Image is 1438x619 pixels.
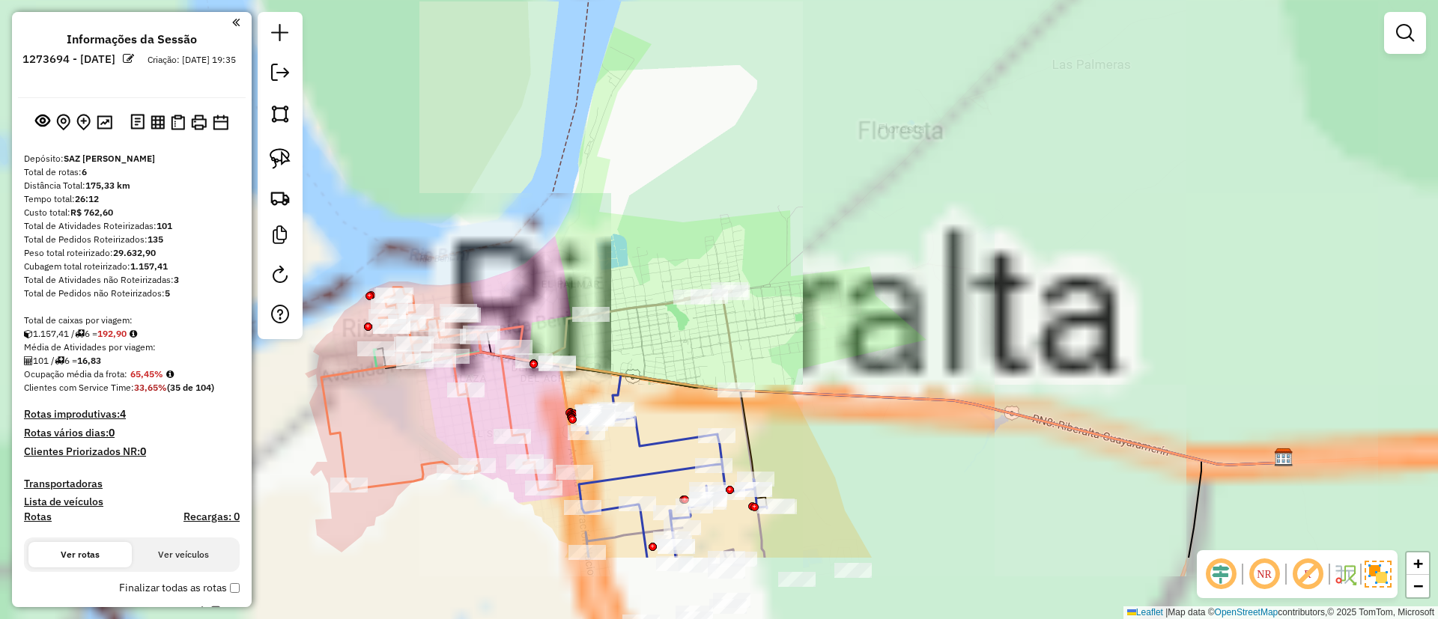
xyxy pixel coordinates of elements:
h4: Informações da Sessão [67,32,197,46]
h6: 1273694 - [DATE] [22,52,115,66]
strong: 26:12 [75,193,99,204]
h4: Rotas improdutivas: [24,408,240,421]
img: SAZ BO Riberalta [1274,448,1293,467]
i: Cubagem total roteirizado [24,329,33,338]
button: Ver veículos [132,542,235,567]
button: Disponibilidade de veículos [210,112,231,133]
div: Custo total: [24,206,240,219]
h4: Clientes Priorizados NR: [24,445,240,458]
h4: Lista de veículos [24,495,240,508]
a: Clique aqui para minimizar o painel [232,13,240,31]
strong: 192,90 [97,328,127,339]
input: Finalizar todas as rotas [230,583,240,593]
div: Criação: [DATE] 19:35 [142,53,242,67]
div: Atividade não roteirizada - DOMITILA TICON [577,412,615,427]
div: Tempo total: [24,192,240,206]
strong: 16,83 [77,355,101,366]
i: Meta Caixas/viagem: 308,60 Diferença: -115,70 [130,329,137,338]
a: Zoom out [1407,575,1429,597]
strong: 135 [148,234,163,245]
a: Nova sessão e pesquisa [265,18,295,52]
div: Cubagem total roteirizado: [24,260,240,273]
img: Selecionar atividades - polígono [270,103,291,124]
strong: 5 [165,287,170,299]
strong: 175,33 km [85,180,130,191]
button: Visualizar relatório de Roteirização [148,112,168,132]
div: Total de Pedidos não Roteirizados: [24,287,240,300]
strong: 65,45% [130,368,163,379]
span: | 100 - Central - SI2 [95,606,179,617]
strong: 6 [82,166,87,177]
div: Total de Pedidos Roteirizados: [24,233,240,246]
strong: 4 [120,407,126,421]
h4: Rotas vários dias: [24,427,240,439]
a: Criar modelo [265,220,295,254]
strong: 3 [174,274,179,285]
div: 1.157,41 / 6 = [24,327,240,341]
span: Ocultar deslocamento [1203,556,1239,592]
div: Total de caixas por viagem: [24,314,240,327]
i: Total de rotas [75,329,85,338]
strong: 33,65% [134,382,167,393]
h4: Recargas: 0 [183,510,240,523]
div: Map data © contributors,© 2025 TomTom, Microsoft [1123,606,1438,619]
strong: (35 de 104) [167,382,214,393]
button: Adicionar Atividades [73,111,94,134]
div: 101 / 6 = [24,354,240,368]
div: Atividade não roteirizada - LIDIA ALBARRAC [658,539,695,554]
button: Centralizar mapa no depósito ou ponto de apoio [53,111,73,134]
i: Total de Atividades [24,356,33,365]
span: | [1165,607,1168,618]
button: Otimizar todas as rotas [94,112,115,132]
div: Média de Atividades por viagem: [24,341,240,354]
span: Exibir rótulo [1290,556,1326,592]
a: Rotas [24,510,52,523]
span: + [1413,554,1423,573]
span: 1 - [27,606,179,617]
strong: SAZ [PERSON_NAME] [64,153,155,164]
strong: 0 [109,426,115,439]
span: 3630EKD [57,606,95,617]
button: Logs desbloquear sessão [127,111,148,134]
img: Selecionar atividades - laço [270,148,291,169]
em: Finalizar rota [211,606,220,615]
em: Opções [225,606,234,615]
a: Leaflet [1127,607,1163,618]
strong: R$ 762,60 [70,207,113,218]
img: Fluxo de ruas [1333,562,1357,586]
em: Alterar nome da sessão [123,53,134,64]
a: Reroteirizar Sessão [265,260,295,293]
h4: Transportadoras [24,478,240,490]
strong: 0 [140,445,146,458]
span: Ocupação média da frota: [24,368,127,379]
label: Finalizar todas as rotas [119,580,240,596]
strong: 1.157,41 [130,260,168,272]
img: Criar rota [270,187,291,208]
a: Zoom in [1407,552,1429,575]
a: OpenStreetMap [1215,607,1278,618]
button: Ver rotas [28,542,132,567]
button: Visualizar Romaneio [168,112,188,133]
em: Alterar sequência das rotas [198,606,207,615]
a: Exportar sessão [265,58,295,91]
strong: 29.632,90 [113,247,156,258]
a: Exibir filtros [1390,18,1420,48]
span: − [1413,576,1423,595]
div: Distância Total: [24,179,240,192]
a: Criar rota [264,181,297,214]
div: Total de rotas: [24,165,240,179]
span: Clientes com Service Time: [24,382,134,393]
i: Total de rotas [55,356,64,365]
div: Peso total roteirizado: [24,246,240,260]
span: Ocultar NR [1246,556,1282,592]
em: Média calculada utilizando a maior ocupação (%Peso ou %Cubagem) de cada rota da sessão. Rotas cro... [166,370,174,379]
div: Depósito: [24,152,240,165]
div: Total de Atividades Roteirizadas: [24,219,240,233]
img: Exibir/Ocultar setores [1365,561,1392,588]
div: Total de Atividades não Roteirizadas: [24,273,240,287]
div: Atividade não roteirizada - MARTHA SILVA [735,482,772,497]
button: Imprimir Rotas [188,112,210,133]
button: Exibir sessão original [32,110,53,134]
strong: 101 [157,220,172,231]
